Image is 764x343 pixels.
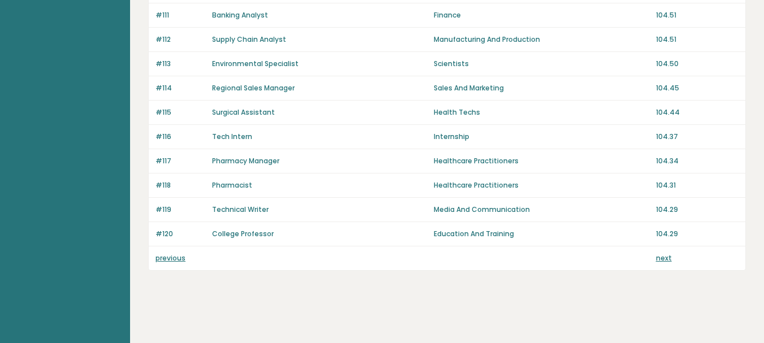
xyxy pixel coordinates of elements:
p: Health Techs [434,107,649,118]
p: #120 [156,229,205,239]
a: College Professor [212,229,274,238]
p: #117 [156,156,205,166]
p: Scientists [434,59,649,69]
p: 104.34 [656,156,739,166]
p: Healthcare Practitioners [434,180,649,190]
a: Technical Writer [212,205,269,214]
p: Manufacturing And Production [434,34,649,45]
p: Healthcare Practitioners [434,156,649,166]
p: 104.51 [656,34,739,45]
a: Pharmacist [212,180,252,190]
p: #118 [156,180,205,190]
p: Internship [434,132,649,142]
p: 104.29 [656,205,739,215]
p: #114 [156,83,205,93]
p: Sales And Marketing [434,83,649,93]
a: next [656,253,672,263]
p: #112 [156,34,205,45]
p: #113 [156,59,205,69]
p: 104.31 [656,180,739,190]
p: 104.37 [656,132,739,142]
p: 104.51 [656,10,739,20]
p: #116 [156,132,205,142]
a: Surgical Assistant [212,107,275,117]
p: #115 [156,107,205,118]
p: 104.44 [656,107,739,118]
a: Supply Chain Analyst [212,34,286,44]
p: 104.45 [656,83,739,93]
p: #111 [156,10,205,20]
p: 104.50 [656,59,739,69]
p: Media And Communication [434,205,649,215]
p: #119 [156,205,205,215]
a: Banking Analyst [212,10,268,20]
a: Tech Intern [212,132,252,141]
a: Regional Sales Manager [212,83,295,93]
a: Environmental Specialist [212,59,299,68]
a: previous [156,253,185,263]
p: Education And Training [434,229,649,239]
p: 104.29 [656,229,739,239]
a: Pharmacy Manager [212,156,279,166]
p: Finance [434,10,649,20]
